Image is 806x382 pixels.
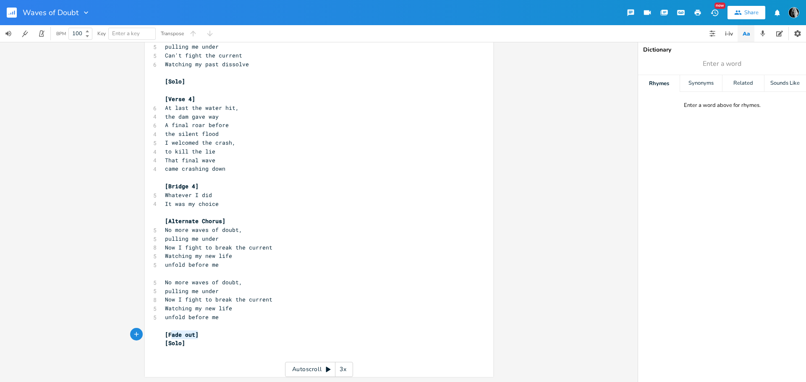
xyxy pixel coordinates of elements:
[56,31,66,36] div: BPM
[112,30,140,37] span: Enter a key
[165,95,195,103] span: [Verse 4]
[165,104,239,112] span: At last the water hit,
[165,331,199,338] span: [Fade out]
[97,31,106,36] div: Key
[714,3,725,9] div: New
[165,191,212,199] span: Whatever I did
[703,59,741,69] span: Enter a word
[165,252,232,260] span: Watching my new life
[684,102,761,109] div: Enter a word above for rhymes.
[643,47,801,53] div: Dictionary
[165,226,242,234] span: No more waves of doubt,
[165,148,215,155] span: to kill the lie
[165,217,225,225] span: [Alternate Chorus]
[788,7,799,18] img: RTW72
[165,121,229,129] span: A final roar before
[165,182,199,190] span: [Bridge 4]
[23,9,79,16] span: Waves of Doubt
[722,75,764,92] div: Related
[165,139,236,146] span: I welcomed the crash,
[165,78,185,85] span: [Solo]
[165,235,219,242] span: pulling me under
[161,31,184,36] div: Transpose
[165,60,249,68] span: Watching my past dissolve
[680,75,722,92] div: Synonyms
[165,52,242,59] span: Can't fight the current
[706,5,723,20] button: New
[165,278,242,286] span: No more waves of doubt,
[165,313,219,321] span: unfold before me
[165,244,272,251] span: Now I fight to break the current
[165,261,219,268] span: unfold before me
[165,113,219,120] span: the dam gave way
[165,339,185,347] span: [Solo]
[165,165,225,172] span: came crashing down
[744,9,759,16] div: Share
[165,200,219,208] span: It was my choice
[285,362,353,377] div: Autoscroll
[335,362,351,377] div: 3x
[165,43,219,50] span: pulling me under
[165,287,219,295] span: pulling me under
[165,304,232,312] span: Watching my new life
[727,6,765,19] button: Share
[764,75,806,92] div: Sounds Like
[638,75,680,92] div: Rhymes
[165,130,219,138] span: the silent flood
[165,296,272,303] span: Now I fight to break the current
[165,156,215,164] span: That final wave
